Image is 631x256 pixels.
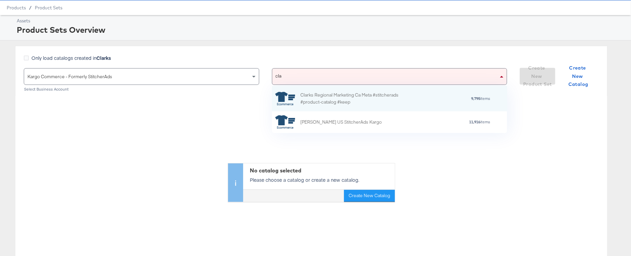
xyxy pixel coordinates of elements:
[250,167,392,174] div: No catalog selected
[272,86,507,133] div: grid
[17,24,623,35] div: Product Sets Overview
[27,74,112,80] span: Kargo Commerce - Formerly StitcherAds
[300,119,382,126] div: [PERSON_NAME] US StitcherAds Kargo
[96,54,111,61] strong: Clarks
[35,5,62,10] a: Product Sets
[471,96,480,101] strong: 9,795
[31,54,111,61] span: Only load catalogs created in
[24,87,259,92] div: Select Business Account
[418,96,491,101] div: items
[469,119,480,124] strong: 11,916
[563,64,593,89] span: Create New Catalog
[26,5,35,10] span: /
[250,176,392,183] p: Please choose a catalog or create a new catalog.
[382,120,491,124] div: items
[300,92,418,106] div: Clarks Regional Marketing Ca Meta #stitcherads #product-catalog #keep
[17,18,623,24] div: Assets
[561,68,596,85] button: Create New Catalog
[344,190,395,202] button: Create New Catalog
[7,5,26,10] span: Products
